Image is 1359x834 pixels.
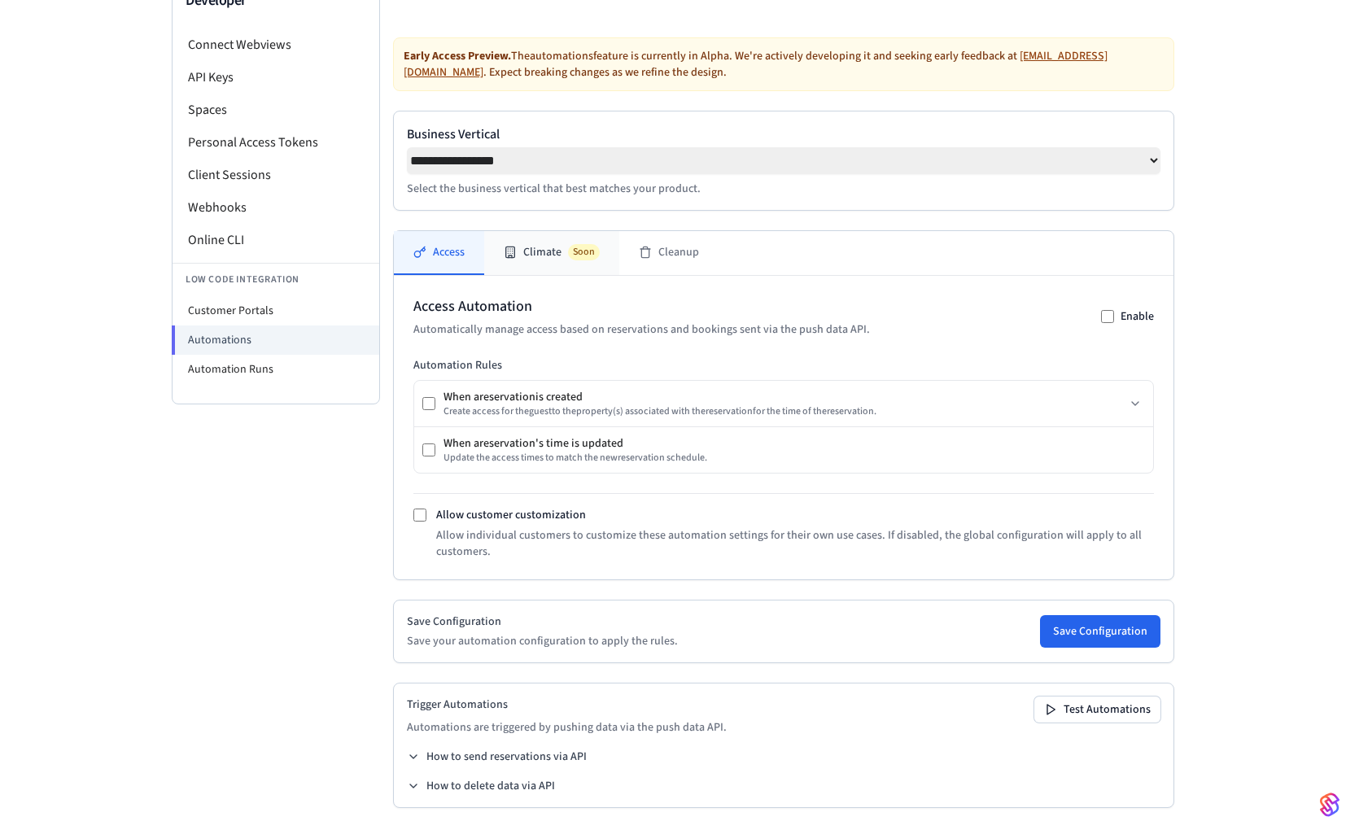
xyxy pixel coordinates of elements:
[444,405,876,418] div: Create access for the guest to the property (s) associated with the reservation for the time of t...
[407,633,678,649] p: Save your automation configuration to apply the rules.
[413,357,1154,373] h3: Automation Rules
[1040,615,1160,648] button: Save Configuration
[404,48,1108,81] a: [EMAIL_ADDRESS][DOMAIN_NAME]
[436,507,586,523] label: Allow customer customization
[568,244,600,260] span: Soon
[407,613,678,630] h2: Save Configuration
[173,159,379,191] li: Client Sessions
[173,263,379,296] li: Low Code Integration
[436,527,1155,560] p: Allow individual customers to customize these automation settings for their own use cases. If dis...
[173,191,379,224] li: Webhooks
[172,325,379,355] li: Automations
[173,224,379,256] li: Online CLI
[394,231,484,275] button: Access
[393,37,1174,91] div: The automations feature is currently in Alpha. We're actively developing it and seeking early fee...
[444,389,876,405] div: When a reservation is created
[619,231,719,275] button: Cleanup
[407,719,727,736] p: Automations are triggered by pushing data via the push data API.
[173,94,379,126] li: Spaces
[404,48,511,64] strong: Early Access Preview.
[407,778,555,794] button: How to delete data via API
[484,231,619,275] button: ClimateSoon
[413,321,870,338] p: Automatically manage access based on reservations and bookings sent via the push data API.
[407,696,727,713] h2: Trigger Automations
[413,295,870,318] h2: Access Automation
[173,355,379,384] li: Automation Runs
[173,28,379,61] li: Connect Webviews
[1121,308,1154,325] label: Enable
[1320,792,1339,818] img: SeamLogoGradient.69752ec5.svg
[173,296,379,325] li: Customer Portals
[444,452,707,465] div: Update the access times to match the new reservation schedule.
[173,61,379,94] li: API Keys
[173,126,379,159] li: Personal Access Tokens
[444,435,707,452] div: When a reservation 's time is updated
[1034,696,1160,723] button: Test Automations
[407,181,1160,197] p: Select the business vertical that best matches your product.
[407,749,587,765] button: How to send reservations via API
[407,124,1160,144] label: Business Vertical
